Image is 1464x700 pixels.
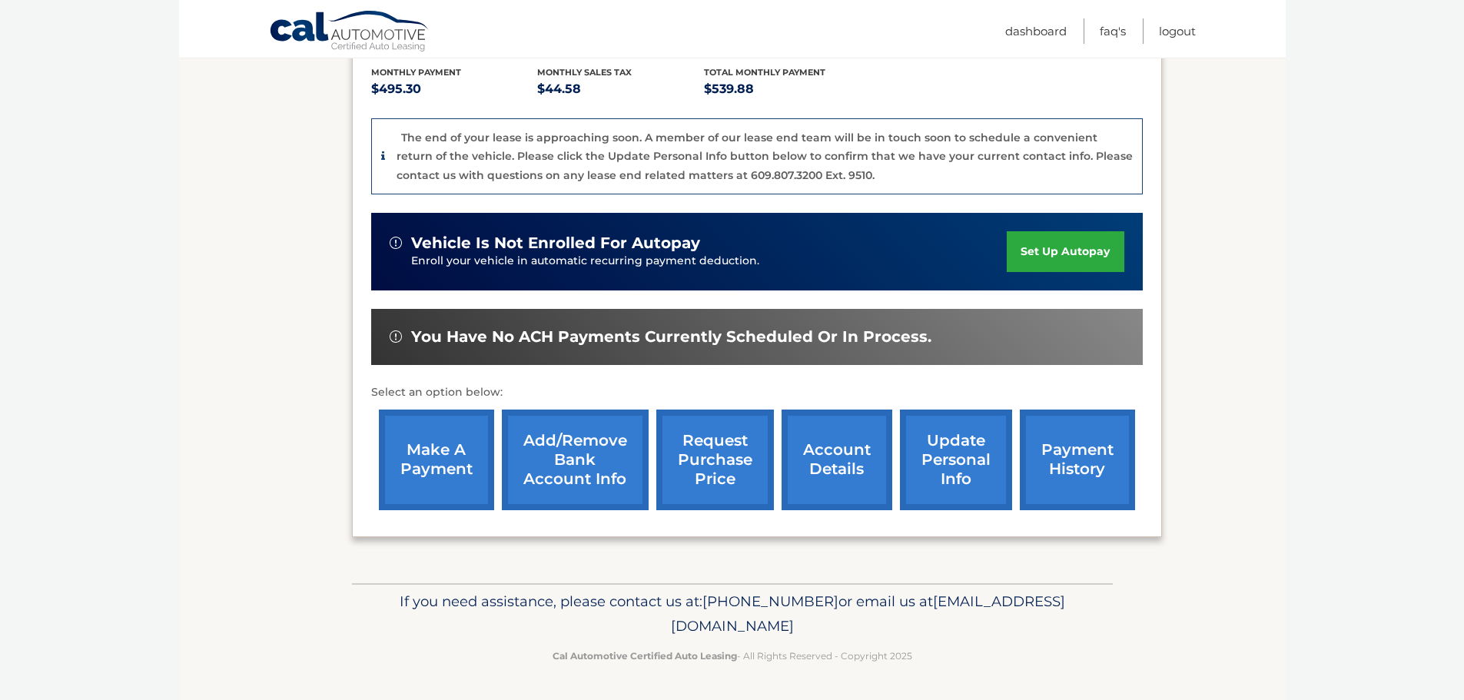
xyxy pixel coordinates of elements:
[411,253,1008,270] p: Enroll your vehicle in automatic recurring payment deduction.
[704,67,825,78] span: Total Monthly Payment
[702,592,838,610] span: [PHONE_NUMBER]
[502,410,649,510] a: Add/Remove bank account info
[379,410,494,510] a: make a payment
[411,234,700,253] span: vehicle is not enrolled for autopay
[362,589,1103,639] p: If you need assistance, please contact us at: or email us at
[269,10,430,55] a: Cal Automotive
[704,78,871,100] p: $539.88
[390,237,402,249] img: alert-white.svg
[371,67,461,78] span: Monthly Payment
[390,330,402,343] img: alert-white.svg
[1005,18,1067,44] a: Dashboard
[411,327,931,347] span: You have no ACH payments currently scheduled or in process.
[397,131,1133,182] p: The end of your lease is approaching soon. A member of our lease end team will be in touch soon t...
[782,410,892,510] a: account details
[656,410,774,510] a: request purchase price
[371,78,538,100] p: $495.30
[371,383,1143,402] p: Select an option below:
[900,410,1012,510] a: update personal info
[1100,18,1126,44] a: FAQ's
[1020,410,1135,510] a: payment history
[362,648,1103,664] p: - All Rights Reserved - Copyright 2025
[553,650,737,662] strong: Cal Automotive Certified Auto Leasing
[537,78,704,100] p: $44.58
[1159,18,1196,44] a: Logout
[1007,231,1124,272] a: set up autopay
[537,67,632,78] span: Monthly sales Tax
